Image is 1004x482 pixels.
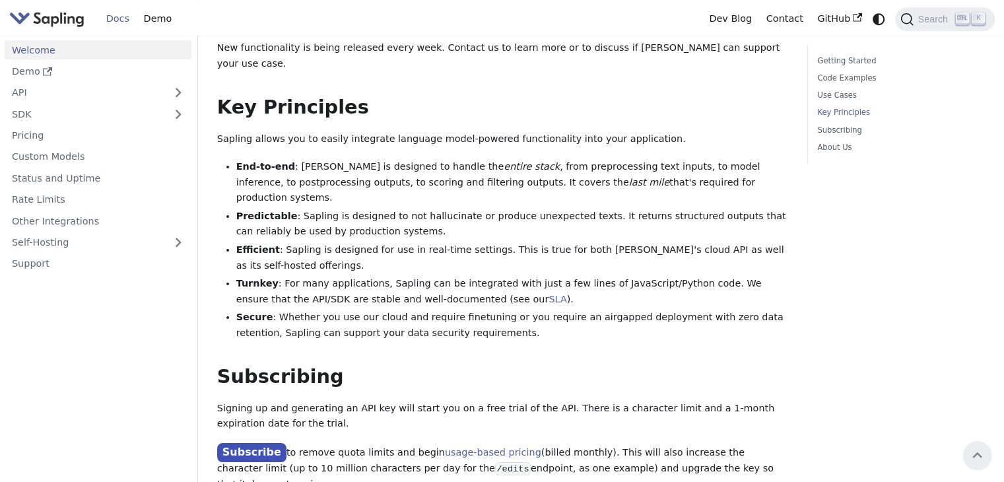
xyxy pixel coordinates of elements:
a: Sapling.ai [9,9,89,28]
a: Dev Blog [702,9,758,29]
a: Rate Limits [5,190,191,209]
p: Sapling allows you to easily integrate language model-powered functionality into your application. [217,131,788,147]
a: Other Integrations [5,211,191,230]
button: Expand sidebar category 'API' [165,83,191,102]
a: GitHub [810,9,869,29]
a: Docs [99,9,137,29]
li: : For many applications, Sapling can be integrated with just a few lines of JavaScript/Python cod... [236,276,789,308]
em: entire stack [504,161,560,172]
a: API [5,83,165,102]
code: /edits [495,462,531,475]
a: Subscribing [817,124,980,137]
a: Demo [137,9,179,29]
strong: Turnkey [236,278,279,289]
h2: Key Principles [217,96,788,120]
a: Getting Started [817,55,980,67]
button: Search (Ctrl+K) [895,7,994,31]
strong: End-to-end [236,161,295,172]
li: : [PERSON_NAME] is designed to handle the , from preprocessing text inputs, to model inference, t... [236,159,789,206]
a: Welcome [5,40,191,59]
li: : Sapling is designed for use in real-time settings. This is true for both [PERSON_NAME]'s cloud ... [236,242,789,274]
a: SLA [549,294,566,304]
a: SDK [5,104,165,123]
span: Search [914,14,956,24]
a: Subscribe [217,443,286,462]
a: Pricing [5,126,191,145]
a: Contact [759,9,811,29]
p: New functionality is being released every week. Contact us to learn more or to discuss if [PERSON... [217,40,788,72]
button: Expand sidebar category 'SDK' [165,104,191,123]
p: Signing up and generating an API key will start you on a free trial of the API. There is a charac... [217,401,788,432]
img: Sapling.ai [9,9,84,28]
em: last mile [629,177,669,188]
a: Status and Uptime [5,168,191,188]
a: Custom Models [5,147,191,166]
a: Code Examples [817,72,980,85]
a: usage-based pricing [445,447,541,458]
button: Scroll back to top [963,441,991,469]
strong: Efficient [236,244,280,255]
h2: Subscribing [217,365,788,389]
a: Self-Hosting [5,233,191,252]
li: : Whether you use our cloud and require finetuning or you require an airgapped deployment with ze... [236,310,789,341]
strong: Secure [236,312,273,322]
a: Key Principles [817,106,980,119]
strong: Predictable [236,211,298,221]
kbd: K [972,13,985,24]
a: Support [5,254,191,273]
a: About Us [817,141,980,154]
a: Demo [5,62,191,81]
button: Switch between dark and light mode (currently system mode) [869,9,888,28]
a: Use Cases [817,89,980,102]
li: : Sapling is designed to not hallucinate or produce unexpected texts. It returns structured outpu... [236,209,789,240]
